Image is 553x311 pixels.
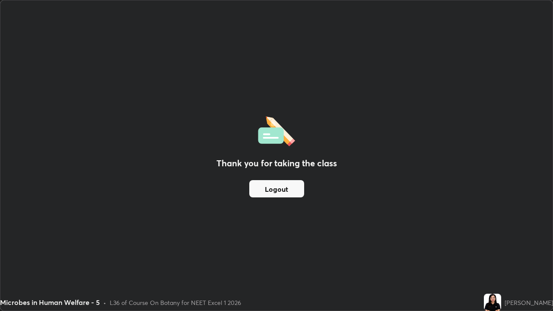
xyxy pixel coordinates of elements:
[505,298,553,307] div: [PERSON_NAME]
[258,114,295,146] img: offlineFeedback.1438e8b3.svg
[103,298,106,307] div: •
[249,180,304,197] button: Logout
[484,294,501,311] img: 1dc9cb3aa39e4b04a647b8f00043674d.jpg
[110,298,241,307] div: L36 of Course On Botany for NEET Excel 1 2026
[216,157,337,170] h2: Thank you for taking the class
